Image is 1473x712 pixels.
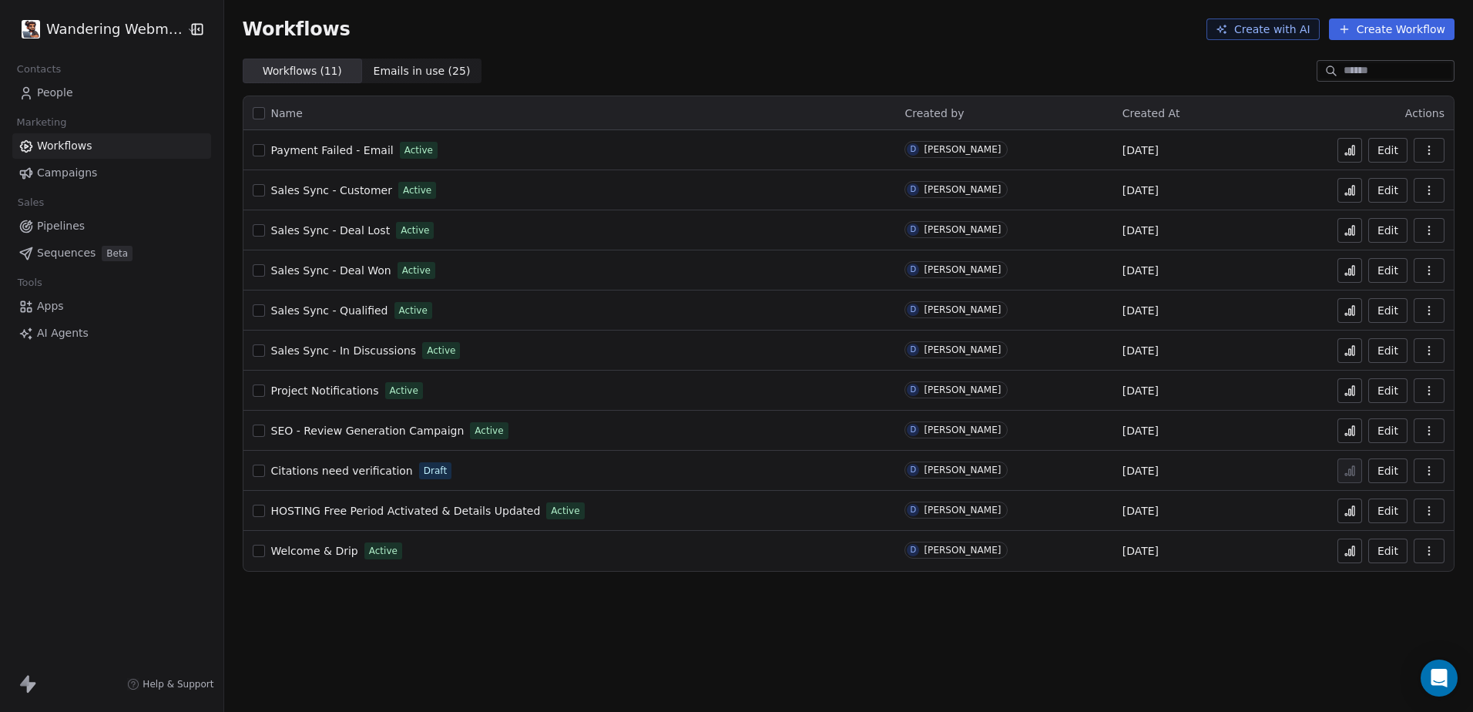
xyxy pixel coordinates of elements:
span: Payment Failed - Email [271,144,394,156]
a: Edit [1368,378,1408,403]
span: [DATE] [1122,383,1159,398]
span: [DATE] [1122,423,1159,438]
span: Contacts [10,58,68,81]
div: Open Intercom Messenger [1421,660,1458,697]
span: [DATE] [1122,263,1159,278]
a: Citations need verification [271,463,413,479]
span: Apps [37,298,64,314]
span: Name [271,106,303,122]
button: Edit [1368,178,1408,203]
span: [DATE] [1122,303,1159,318]
span: HOSTING Free Period Activated & Details Updated [271,505,541,517]
button: Edit [1368,298,1408,323]
span: Sales Sync - Deal Won [271,264,391,277]
span: [DATE] [1122,183,1159,198]
span: [DATE] [1122,223,1159,238]
div: D [911,264,917,276]
div: [PERSON_NAME] [924,344,1001,355]
a: Apps [12,294,211,319]
span: Active [427,344,455,358]
span: Project Notifications [271,385,379,397]
div: D [911,183,917,196]
div: [PERSON_NAME] [924,385,1001,395]
span: [DATE] [1122,143,1159,158]
span: Created by [904,107,964,119]
span: Workflows [37,138,92,154]
a: Edit [1368,218,1408,243]
div: D [911,143,917,156]
span: Sequences [37,245,96,261]
span: [DATE] [1122,543,1159,559]
span: Active [403,183,431,197]
div: [PERSON_NAME] [924,224,1001,235]
span: [DATE] [1122,463,1159,479]
a: Help & Support [127,678,213,690]
span: Welcome & Drip [271,545,358,557]
span: Tools [11,271,49,294]
span: People [37,85,73,101]
div: [PERSON_NAME] [924,264,1001,275]
span: Beta [102,246,133,261]
div: [PERSON_NAME] [924,144,1001,155]
div: D [911,384,917,396]
a: HOSTING Free Period Activated & Details Updated [271,503,541,519]
span: Pipelines [37,218,85,234]
span: Active [401,223,429,237]
div: D [911,304,917,316]
span: Actions [1405,107,1444,119]
div: D [911,544,917,556]
span: Active [390,384,418,398]
span: Active [404,143,433,157]
a: Campaigns [12,160,211,186]
a: Project Notifications [271,383,379,398]
span: Active [399,304,428,317]
span: Sales Sync - Deal Lost [271,224,391,237]
button: Edit [1368,539,1408,563]
a: SEO - Review Generation Campaign [271,423,465,438]
button: Edit [1368,338,1408,363]
a: AI Agents [12,321,211,346]
span: [DATE] [1122,503,1159,519]
button: Edit [1368,458,1408,483]
span: SEO - Review Generation Campaign [271,425,465,437]
span: Citations need verification [271,465,413,477]
div: [PERSON_NAME] [924,425,1001,435]
div: D [911,223,917,236]
span: Draft [424,464,447,478]
a: SequencesBeta [12,240,211,266]
span: Wandering Webmaster [46,19,183,39]
div: D [911,464,917,476]
span: Sales Sync - In Discussions [271,344,417,357]
span: AI Agents [37,325,89,341]
div: D [911,424,917,436]
a: Sales Sync - Customer [271,183,392,198]
div: [PERSON_NAME] [924,505,1001,516]
a: Payment Failed - Email [271,143,394,158]
span: [DATE] [1122,343,1159,358]
span: Marketing [10,111,73,134]
div: [PERSON_NAME] [924,465,1001,475]
a: Edit [1368,258,1408,283]
div: D [911,344,917,356]
a: Sales Sync - In Discussions [271,343,417,358]
span: Active [475,424,503,438]
button: Create with AI [1206,18,1320,40]
div: D [911,504,917,516]
span: Workflows [243,18,351,40]
span: Active [402,264,431,277]
a: People [12,80,211,106]
button: Create Workflow [1329,18,1455,40]
a: Workflows [12,133,211,159]
a: Edit [1368,138,1408,163]
a: Pipelines [12,213,211,239]
span: Sales Sync - Qualified [271,304,388,317]
span: Sales [11,191,51,214]
div: [PERSON_NAME] [924,545,1001,556]
button: Edit [1368,499,1408,523]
